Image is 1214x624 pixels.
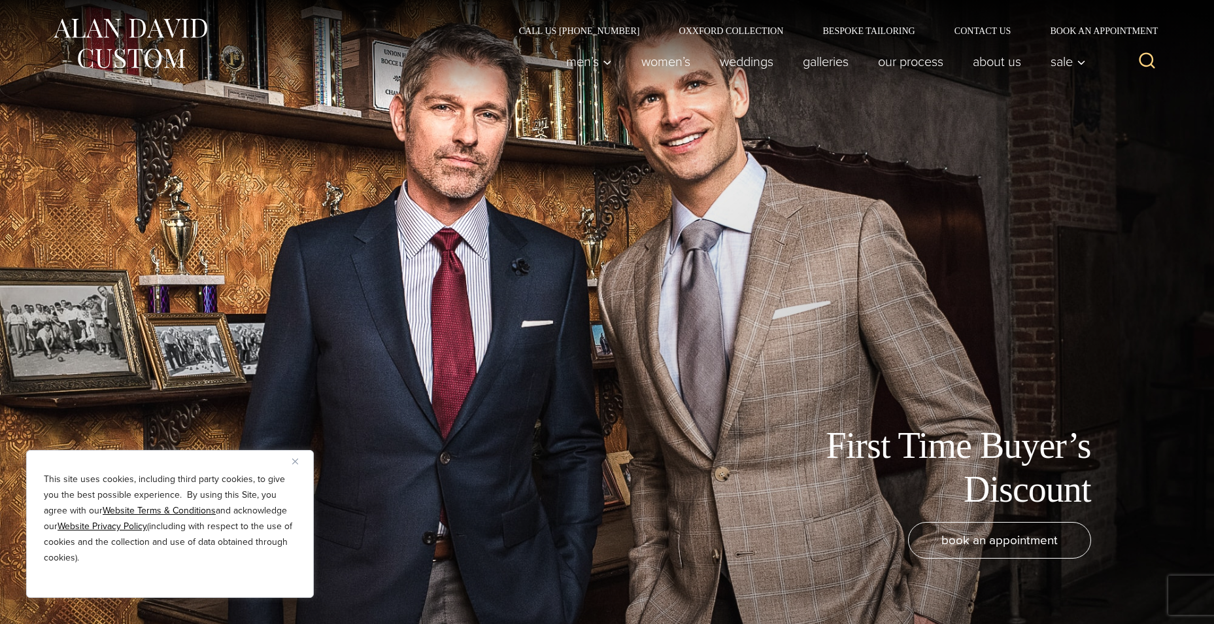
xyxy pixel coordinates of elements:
span: Men’s [566,55,612,68]
span: book an appointment [941,530,1058,549]
a: weddings [705,48,788,75]
a: book an appointment [908,522,1091,559]
a: Book an Appointment [1030,26,1162,35]
p: This site uses cookies, including third party cookies, to give you the best possible experience. ... [44,472,296,566]
nav: Primary Navigation [551,48,1092,75]
h1: First Time Buyer’s Discount [797,424,1091,511]
a: Call Us [PHONE_NUMBER] [499,26,660,35]
a: About Us [958,48,1036,75]
a: Galleries [788,48,863,75]
nav: Secondary Navigation [499,26,1163,35]
img: Alan David Custom [52,14,209,73]
button: View Search Form [1132,46,1163,77]
a: Website Privacy Policy [58,519,147,533]
a: Oxxford Collection [659,26,803,35]
a: Bespoke Tailoring [803,26,934,35]
a: Contact Us [935,26,1031,35]
img: Close [292,459,298,464]
span: Sale [1051,55,1086,68]
a: Our Process [863,48,958,75]
button: Close [292,453,308,469]
a: Website Terms & Conditions [103,504,216,517]
a: Women’s [626,48,705,75]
